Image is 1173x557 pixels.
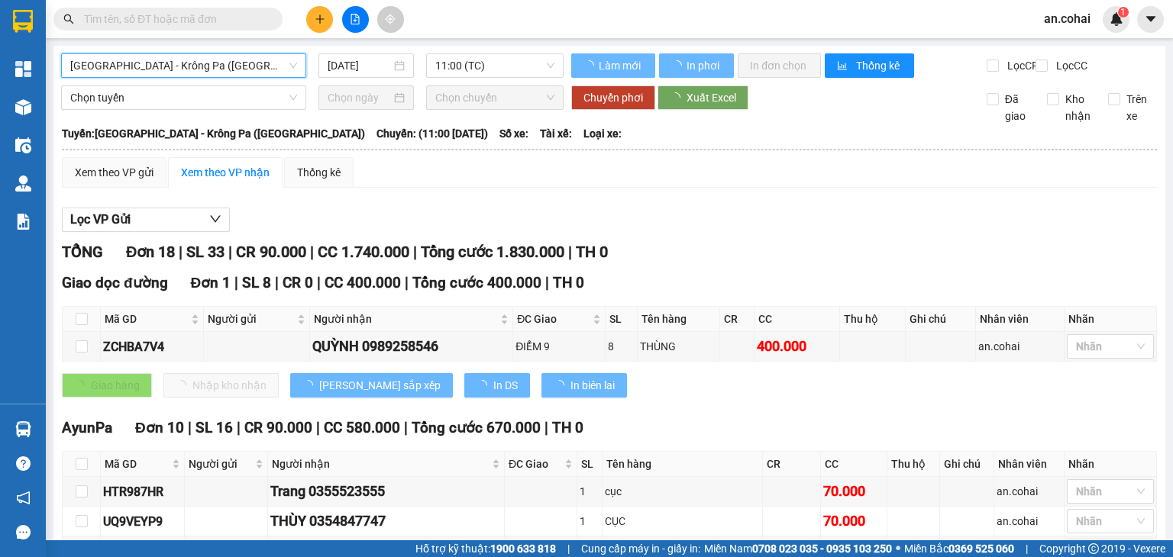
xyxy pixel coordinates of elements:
[103,512,182,531] div: UQ9VEYP9
[62,208,230,232] button: Lọc VP Gửi
[70,54,297,77] span: Sài Gòn - Krông Pa (Uar)
[904,540,1014,557] span: Miền Bắc
[412,274,541,291] span: Tổng cước 400.000
[163,373,279,398] button: Nhập kho nhận
[658,85,748,110] button: Xuất Excel
[16,456,31,471] span: question-circle
[599,57,643,74] span: Làm mới
[7,47,86,71] h2: GPSM1D4S
[553,274,584,291] span: TH 0
[435,54,555,77] span: 11:00 (TC)
[385,14,396,24] span: aim
[103,482,182,501] div: HTR987HR
[1120,7,1126,18] span: 1
[126,243,175,261] span: Đơn 18
[15,137,31,153] img: warehouse-icon
[135,419,184,436] span: Đơn 10
[377,6,404,33] button: aim
[580,483,599,500] div: 1
[752,543,892,555] strong: 0708 023 035 - 0935 103 250
[856,57,902,74] span: Thống kê
[179,243,183,261] span: |
[605,513,760,530] div: CỤC
[237,419,241,436] span: |
[325,274,401,291] span: CC 400.000
[15,421,31,437] img: warehouse-icon
[515,338,603,355] div: ĐIỂM 9
[887,452,939,477] th: Thu hộ
[415,540,556,557] span: Hỗ trợ kỹ thuật:
[603,452,763,477] th: Tên hàng
[290,373,453,398] button: [PERSON_NAME] sắp xếp
[840,307,906,332] th: Thu hộ
[477,380,493,391] span: loading
[997,483,1061,500] div: an.cohai
[545,274,549,291] span: |
[823,510,885,532] div: 70.000
[137,105,183,132] span: BAO
[75,164,153,181] div: Xem theo VP gửi
[976,307,1065,332] th: Nhân viên
[242,274,271,291] span: SL 8
[310,243,314,261] span: |
[312,336,510,357] div: QUỲNH 0989258546
[15,175,31,192] img: warehouse-icon
[948,543,1014,555] strong: 0369 525 060
[70,210,131,229] span: Lọc VP Gửi
[84,11,264,27] input: Tìm tên, số ĐT hoặc mã đơn
[823,481,885,502] div: 70.000
[999,91,1036,124] span: Đã giao
[318,243,409,261] span: CC 1.740.000
[896,546,900,552] span: ⚪️
[137,83,299,101] span: [PERSON_NAME] HCM
[302,380,319,391] span: loading
[376,125,488,142] span: Chuyến: (11:00 [DATE])
[62,274,168,291] span: Giao dọc đường
[342,6,369,33] button: file-add
[328,89,390,106] input: Chọn ngày
[1050,57,1090,74] span: Lọc CC
[181,164,270,181] div: Xem theo VP nhận
[62,373,152,398] button: Giao hàng
[234,274,238,291] span: |
[906,307,975,332] th: Ghi chú
[978,338,1062,355] div: an.cohai
[499,125,528,142] span: Số xe:
[670,92,687,103] span: loading
[540,125,572,142] span: Tài xế:
[209,213,221,225] span: down
[317,274,321,291] span: |
[464,373,530,398] button: In DS
[583,60,596,71] span: loading
[62,419,112,436] span: AyunPa
[571,85,655,110] button: Chuyển phơi
[228,243,232,261] span: |
[509,456,561,472] span: ĐC Giao
[605,483,760,500] div: cục
[671,60,684,71] span: loading
[544,419,548,436] span: |
[188,419,192,436] span: |
[15,214,31,230] img: solution-icon
[608,338,635,355] div: 8
[1137,6,1164,33] button: caret-down
[755,307,839,332] th: CC
[541,373,627,398] button: In biên lai
[316,419,320,436] span: |
[15,61,31,77] img: dashboard-icon
[493,377,518,394] span: In DS
[105,311,188,327] span: Mã GD
[606,307,638,332] th: SL
[1059,91,1097,124] span: Kho nhận
[580,513,599,530] div: 1
[63,14,74,24] span: search
[16,491,31,505] span: notification
[328,57,390,74] input: 12/10/2025
[490,543,556,555] strong: 1900 633 818
[738,53,821,78] button: In đơn chọn
[101,507,185,536] td: UQ9VEYP9
[821,452,888,477] th: CC
[101,332,204,362] td: ZCHBA7V4
[39,11,102,34] b: Cô Hai
[704,540,892,557] span: Miền Nam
